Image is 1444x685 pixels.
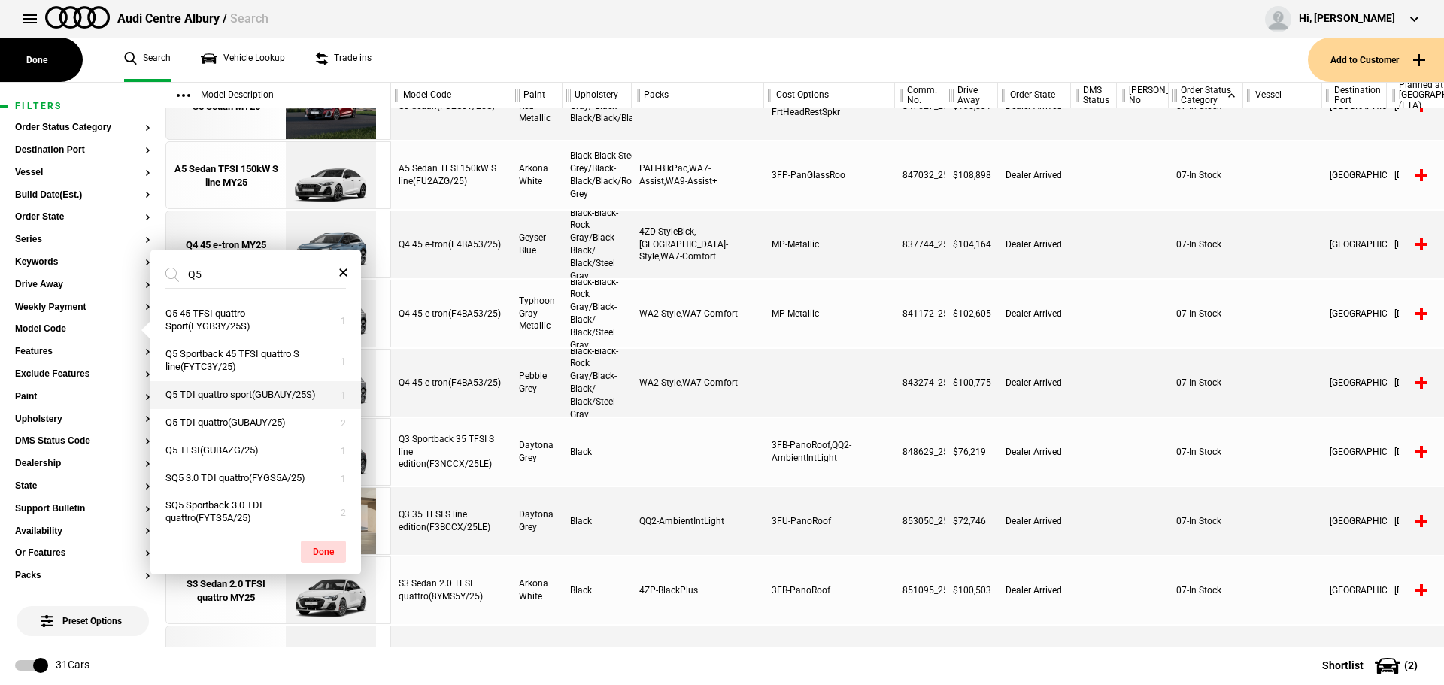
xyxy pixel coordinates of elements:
[15,302,150,313] button: Weekly Payment
[764,418,895,486] div: 3FB-PanoRoof,QQ2-AmbientIntLight
[998,349,1071,417] div: Dealer Arrived
[278,142,383,210] img: Audi_FU2AZG_25_FW_Z9Z9_WA9_PAH_9VS_WA7_PYH_3FP_U43_(Nadin:_3FP_9VS_C84_PAH_PYH_SN8_U43_WA7_WA9)_e...
[15,123,150,145] section: Order Status Category
[764,211,895,278] div: MP-Metallic
[150,381,361,409] button: Q5 TDI quattro sport(GUBAUY/25S)
[1169,349,1243,417] div: 07-In Stock
[511,349,563,417] div: Pebble Grey
[174,211,278,279] a: Q4 45 e-tron MY25
[150,437,361,465] button: Q5 TFSI(GUBAZG/25)
[998,141,1071,209] div: Dealer Arrived
[44,597,122,626] span: Preset Options
[278,211,383,279] img: Audi_F4BA53_25_AO_5Y5Y_4ZD_WA7_WA2_FB5_3S2_55K_PY5_PYY_QQ9_(Nadin:_3S2_4ZD_55K_6FJ_C15_FB5_PY5_PY...
[56,658,89,673] div: 31 Cars
[511,280,563,347] div: Typhoon Gray Metallic
[998,556,1071,624] div: Dealer Arrived
[511,418,563,486] div: Daytona Grey
[1322,660,1364,671] span: Shortlist
[15,347,150,369] section: Features
[1322,349,1387,417] div: [GEOGRAPHIC_DATA]
[895,418,945,486] div: 848629_25
[15,548,150,559] button: Or Features
[15,504,150,514] button: Support Bulletin
[895,349,945,417] div: 843274_25
[1243,83,1321,108] div: Vessel
[998,487,1071,555] div: Dealer Arrived
[1322,280,1387,347] div: [GEOGRAPHIC_DATA]
[945,487,998,555] div: $72,746
[1322,83,1386,108] div: Destination Port
[45,6,110,29] img: audi.png
[1169,83,1242,108] div: Order Status Category
[632,83,763,108] div: Packs
[15,436,150,447] button: DMS Status Code
[945,141,998,209] div: $108,898
[945,418,998,486] div: $76,219
[278,557,383,625] img: Audi_8YMS5Y_25_EI_Z9Z9_3FB_0P6_4ZP_(Nadin:_0P6_3FB_4ZP_6FJ_C55_S7K)_ext.png
[117,11,268,27] div: Audi Centre Albury /
[1322,556,1387,624] div: [GEOGRAPHIC_DATA]
[1299,11,1395,26] div: Hi, [PERSON_NAME]
[15,436,150,459] section: DMS Status Code
[15,392,150,402] button: Paint
[632,141,764,209] div: PAH-BlkPac,WA7-Assist,WA9-Assist+
[632,349,764,417] div: WA2-Style,WA7-Comfort
[301,541,346,563] button: Done
[1404,660,1418,671] span: ( 2 )
[1169,556,1243,624] div: 07-In Stock
[15,414,150,437] section: Upholstery
[124,38,171,82] a: Search
[15,324,150,335] button: Model Code
[315,38,372,82] a: Trade ins
[1169,487,1243,555] div: 07-In Stock
[764,487,895,555] div: 3FU-PanoRoof
[15,145,150,168] section: Destination Port
[15,102,150,111] h1: Filters
[563,487,632,555] div: Black
[15,571,150,593] section: Packs
[998,83,1070,108] div: Order State
[15,190,150,201] button: Build Date(Est.)
[563,556,632,624] div: Black
[15,504,150,526] section: Support Bulletin
[391,83,511,108] div: Model Code
[895,211,945,278] div: 837744_25
[15,548,150,571] section: Or Features
[174,577,278,605] div: S3 Sedan 2.0 TFSI quattro MY25
[764,280,895,347] div: MP-Metallic
[563,349,632,417] div: Black-Black-Rock Gray/Black-Black/ Black/Steel Gray
[563,280,632,347] div: Black-Black-Rock Gray/Black-Black/ Black/Steel Gray
[945,556,998,624] div: $100,503
[150,465,361,493] button: SQ5 3.0 TDI quattro(FYGS5A/25)
[391,418,511,486] div: Q3 Sportback 35 TFSI S line edition(F3NCCX/25LE)
[15,392,150,414] section: Paint
[1071,83,1116,108] div: DMS Status
[15,526,150,537] button: Availability
[1322,418,1387,486] div: [GEOGRAPHIC_DATA]
[15,280,150,290] button: Drive Away
[15,459,150,481] section: Dealership
[1169,141,1243,209] div: 07-In Stock
[201,38,285,82] a: Vehicle Lookup
[1169,280,1243,347] div: 07-In Stock
[895,487,945,555] div: 853050_25
[15,123,150,133] button: Order Status Category
[15,280,150,302] section: Drive Away
[632,280,764,347] div: WA2-Style,WA7-Comfort
[150,300,361,341] button: Q5 45 TFSI quattro Sport(FYGB3Y/25S)
[165,83,390,108] div: Model Description
[945,349,998,417] div: $100,775
[150,341,361,381] button: Q5 Sportback 45 TFSI quattro S line(FYTC3Y/25)
[764,141,895,209] div: 3FP-PanGlassRoo
[15,459,150,469] button: Dealership
[391,349,511,417] div: Q4 45 e-tron(F4BA53/25)
[15,257,150,268] button: Keywords
[391,556,511,624] div: S3 Sedan 2.0 TFSI quattro(8YMS5Y/25)
[895,83,945,108] div: Comm. No.
[1117,83,1168,108] div: [PERSON_NAME] No
[15,212,150,235] section: Order State
[230,11,268,26] span: Search
[998,211,1071,278] div: Dealer Arrived
[15,212,150,223] button: Order State
[15,168,150,178] button: Vessel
